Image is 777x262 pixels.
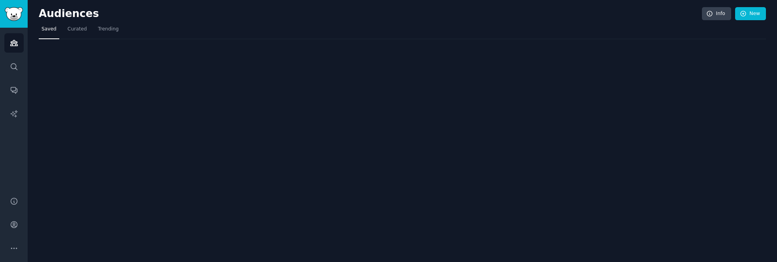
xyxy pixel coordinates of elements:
[5,7,23,21] img: GummySearch logo
[65,23,90,39] a: Curated
[98,26,119,33] span: Trending
[68,26,87,33] span: Curated
[41,26,57,33] span: Saved
[39,23,59,39] a: Saved
[95,23,121,39] a: Trending
[735,7,766,21] a: New
[39,8,702,20] h2: Audiences
[702,7,731,21] a: Info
